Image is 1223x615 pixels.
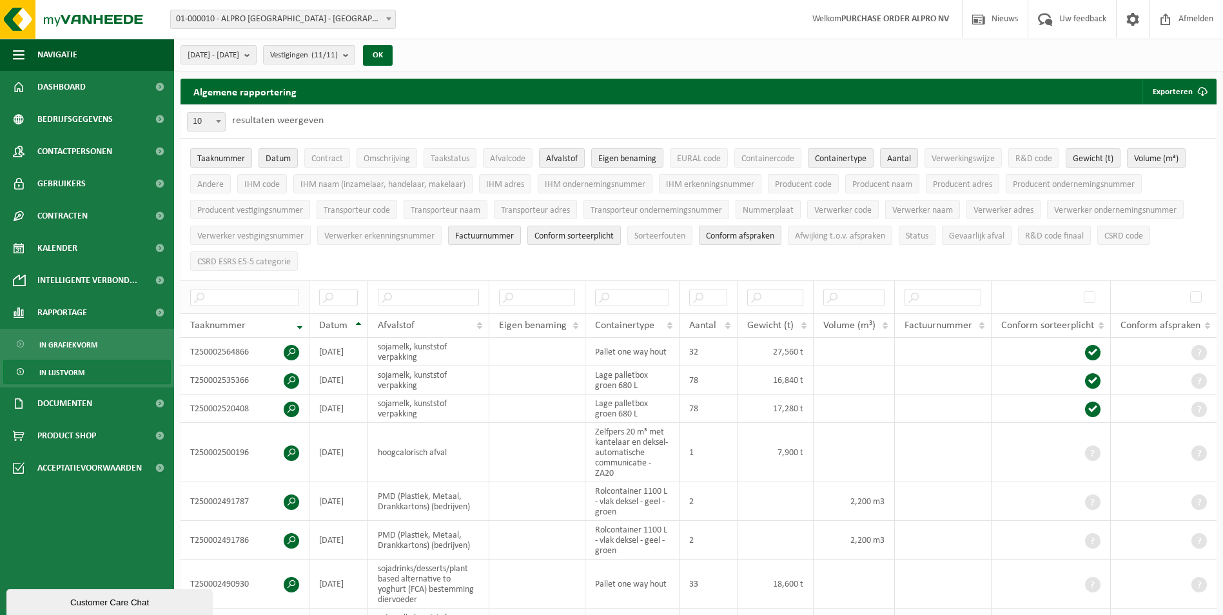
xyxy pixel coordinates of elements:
td: sojamelk, kunststof verpakking [368,366,489,395]
span: Producent vestigingsnummer [197,206,303,215]
span: Product Shop [37,420,96,452]
td: 2 [680,482,737,521]
button: Transporteur ondernemingsnummerTransporteur ondernemingsnummer : Activate to sort [583,200,729,219]
label: resultaten weergeven [232,115,324,126]
span: Andere [197,180,224,190]
button: NummerplaatNummerplaat: Activate to sort [736,200,801,219]
button: TaaknummerTaaknummer: Activate to remove sorting [190,148,252,168]
span: In grafiekvorm [39,333,97,357]
button: AfvalstofAfvalstof: Activate to sort [539,148,585,168]
button: Transporteur naamTransporteur naam: Activate to sort [404,200,487,219]
button: R&D codeR&amp;D code: Activate to sort [1008,148,1059,168]
button: IHM naam (inzamelaar, handelaar, makelaar)IHM naam (inzamelaar, handelaar, makelaar): Activate to... [293,174,473,193]
button: IHM ondernemingsnummerIHM ondernemingsnummer: Activate to sort [538,174,652,193]
span: Aantal [689,320,716,331]
td: 2 [680,521,737,560]
span: Afvalstof [546,154,578,164]
button: IHM codeIHM code: Activate to sort [237,174,287,193]
button: OK [363,45,393,66]
span: Contract [311,154,343,164]
button: Producent codeProducent code: Activate to sort [768,174,839,193]
button: Verwerker vestigingsnummerVerwerker vestigingsnummer: Activate to sort [190,226,311,245]
span: Conform afspraken [1120,320,1200,331]
button: FactuurnummerFactuurnummer: Activate to sort [448,226,521,245]
span: IHM naam (inzamelaar, handelaar, makelaar) [300,180,465,190]
span: Afwijking t.o.v. afspraken [795,231,885,241]
span: Kalender [37,232,77,264]
td: 16,840 t [738,366,814,395]
td: T250002564866 [181,338,309,366]
td: T250002491786 [181,521,309,560]
span: Verwerker erkenningsnummer [324,231,435,241]
button: Producent vestigingsnummerProducent vestigingsnummer: Activate to sort [190,200,310,219]
button: Gevaarlijk afval : Activate to sort [942,226,1012,245]
td: [DATE] [309,366,368,395]
td: Zelfpers 20 m³ met kantelaar en deksel-automatische communicatie - ZA20 [585,423,680,482]
span: Rapportage [37,297,87,329]
button: Volume (m³)Volume (m³): Activate to sort [1127,148,1186,168]
span: Volume (m³) [1134,154,1179,164]
span: Producent adres [933,180,992,190]
td: 78 [680,395,737,423]
td: hoogcalorisch afval [368,423,489,482]
td: [DATE] [309,482,368,521]
button: Conform afspraken : Activate to sort [699,226,781,245]
button: EURAL codeEURAL code: Activate to sort [670,148,728,168]
td: 32 [680,338,737,366]
button: AantalAantal: Activate to sort [880,148,918,168]
span: R&D code [1015,154,1052,164]
button: Exporteren [1142,79,1215,104]
span: Conform sorteerplicht [534,231,614,241]
button: AfvalcodeAfvalcode: Activate to sort [483,148,533,168]
td: PMD (Plastiek, Metaal, Drankkartons) (bedrijven) [368,521,489,560]
span: Contactpersonen [37,135,112,168]
span: Containertype [815,154,866,164]
span: Taaknummer [190,320,246,331]
span: Volume (m³) [823,320,876,331]
button: R&D code finaalR&amp;D code finaal: Activate to sort [1018,226,1091,245]
span: Transporteur naam [411,206,480,215]
span: Conform sorteerplicht [1001,320,1094,331]
span: Taakstatus [431,154,469,164]
button: AndereAndere: Activate to sort [190,174,231,193]
span: Transporteur ondernemingsnummer [591,206,722,215]
td: [DATE] [309,521,368,560]
span: Navigatie [37,39,77,71]
span: Vestigingen [270,46,338,65]
span: CSRD ESRS E5-5 categorie [197,257,291,267]
span: 01-000010 - ALPRO NV - WEVELGEM [170,10,396,29]
button: TaakstatusTaakstatus: Activate to sort [424,148,476,168]
td: T250002491787 [181,482,309,521]
button: CSRD ESRS E5-5 categorieCSRD ESRS E5-5 categorie: Activate to sort [190,251,298,271]
span: Transporteur adres [501,206,570,215]
td: [DATE] [309,338,368,366]
span: Verwerker ondernemingsnummer [1054,206,1177,215]
button: Transporteur adresTransporteur adres: Activate to sort [494,200,577,219]
span: Gebruikers [37,168,86,200]
span: Taaknummer [197,154,245,164]
button: Verwerker adresVerwerker adres: Activate to sort [966,200,1041,219]
td: Rolcontainer 1100 L - vlak deksel - geel - groen [585,521,680,560]
span: Afvalstof [378,320,415,331]
button: Gewicht (t)Gewicht (t): Activate to sort [1066,148,1120,168]
button: Afwijking t.o.v. afsprakenAfwijking t.o.v. afspraken: Activate to sort [788,226,892,245]
td: Rolcontainer 1100 L - vlak deksel - geel - groen [585,482,680,521]
span: Verwerker vestigingsnummer [197,231,304,241]
td: 7,900 t [738,423,814,482]
td: Lage palletbox groen 680 L [585,395,680,423]
button: Verwerker ondernemingsnummerVerwerker ondernemingsnummer: Activate to sort [1047,200,1184,219]
td: PMD (Plastiek, Metaal, Drankkartons) (bedrijven) [368,482,489,521]
button: Transporteur codeTransporteur code: Activate to sort [317,200,397,219]
td: 1 [680,423,737,482]
td: Lage palletbox groen 680 L [585,366,680,395]
button: ContainercodeContainercode: Activate to sort [734,148,801,168]
button: [DATE] - [DATE] [181,45,257,64]
td: 78 [680,366,737,395]
span: Verwerker adres [974,206,1033,215]
h2: Algemene rapportering [181,79,309,104]
span: 10 [188,113,225,131]
button: Producent naamProducent naam: Activate to sort [845,174,919,193]
td: 2,200 m3 [814,482,895,521]
td: 27,560 t [738,338,814,366]
span: Sorteerfouten [634,231,685,241]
